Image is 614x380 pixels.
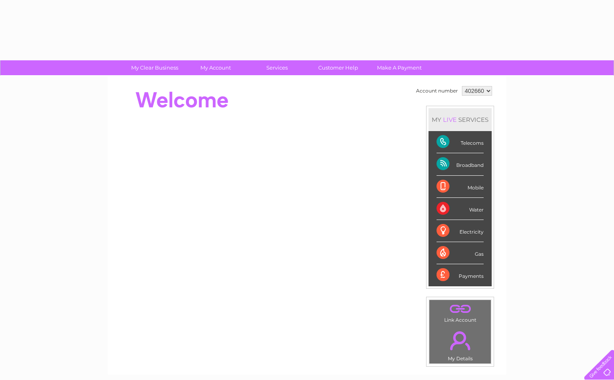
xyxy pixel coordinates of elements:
[431,327,489,355] a: .
[122,60,188,75] a: My Clear Business
[437,176,484,198] div: Mobile
[437,220,484,242] div: Electricity
[244,60,310,75] a: Services
[437,153,484,175] div: Broadband
[431,302,489,316] a: .
[429,108,492,131] div: MY SERVICES
[305,60,371,75] a: Customer Help
[429,325,491,364] td: My Details
[441,116,458,123] div: LIVE
[437,198,484,220] div: Water
[437,242,484,264] div: Gas
[429,300,491,325] td: Link Account
[366,60,433,75] a: Make A Payment
[437,131,484,153] div: Telecoms
[437,264,484,286] div: Payments
[414,84,460,98] td: Account number
[183,60,249,75] a: My Account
